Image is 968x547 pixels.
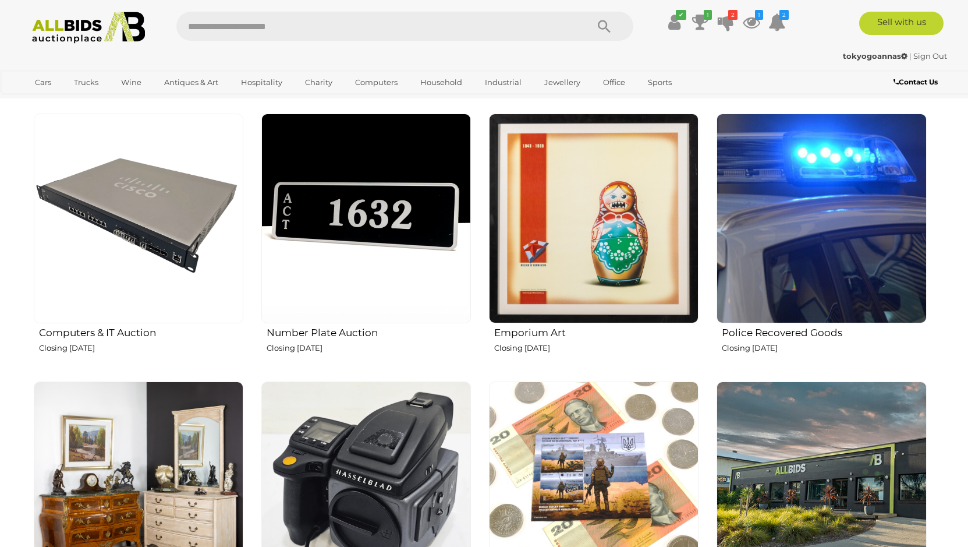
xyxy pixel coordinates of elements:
a: ✔ [666,12,683,33]
h2: Number Plate Auction [267,324,471,338]
a: Police Recovered Goods Closing [DATE] [716,113,926,372]
a: 2 [768,12,786,33]
a: Charity [297,73,340,92]
a: Jewellery [537,73,588,92]
a: Computers [348,73,405,92]
p: Closing [DATE] [722,341,926,355]
i: 2 [779,10,789,20]
a: Cars [27,73,59,92]
i: 2 [728,10,737,20]
img: Number Plate Auction [261,114,471,323]
button: Search [575,12,633,41]
a: Antiques & Art [157,73,226,92]
a: tokyogoannas [843,51,909,61]
a: Computers & IT Auction Closing [DATE] [33,113,243,372]
a: Emporium Art Closing [DATE] [488,113,698,372]
a: Number Plate Auction Closing [DATE] [261,113,471,372]
strong: tokyogoannas [843,51,907,61]
p: Closing [DATE] [39,341,243,355]
h2: Computers & IT Auction [39,324,243,338]
a: Industrial [477,73,529,92]
a: 1 [743,12,760,33]
i: 1 [704,10,712,20]
a: Sports [640,73,679,92]
a: Sign Out [913,51,947,61]
p: Closing [DATE] [494,341,698,355]
a: Hospitality [233,73,290,92]
a: Wine [114,73,149,92]
a: [GEOGRAPHIC_DATA] [27,92,125,111]
a: Household [413,73,470,92]
b: Contact Us [893,77,938,86]
a: Sell with us [859,12,944,35]
i: ✔ [676,10,686,20]
a: Contact Us [893,76,941,89]
p: Closing [DATE] [267,341,471,355]
i: 1 [755,10,763,20]
a: Office [595,73,633,92]
h2: Police Recovered Goods [722,324,926,338]
a: 1 [692,12,709,33]
a: Trucks [66,73,106,92]
img: Computers & IT Auction [34,114,243,323]
a: 2 [717,12,735,33]
img: Emporium Art [489,114,698,323]
h2: Emporium Art [494,324,698,338]
img: Allbids.com.au [26,12,152,44]
img: Police Recovered Goods [717,114,926,323]
span: | [909,51,912,61]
